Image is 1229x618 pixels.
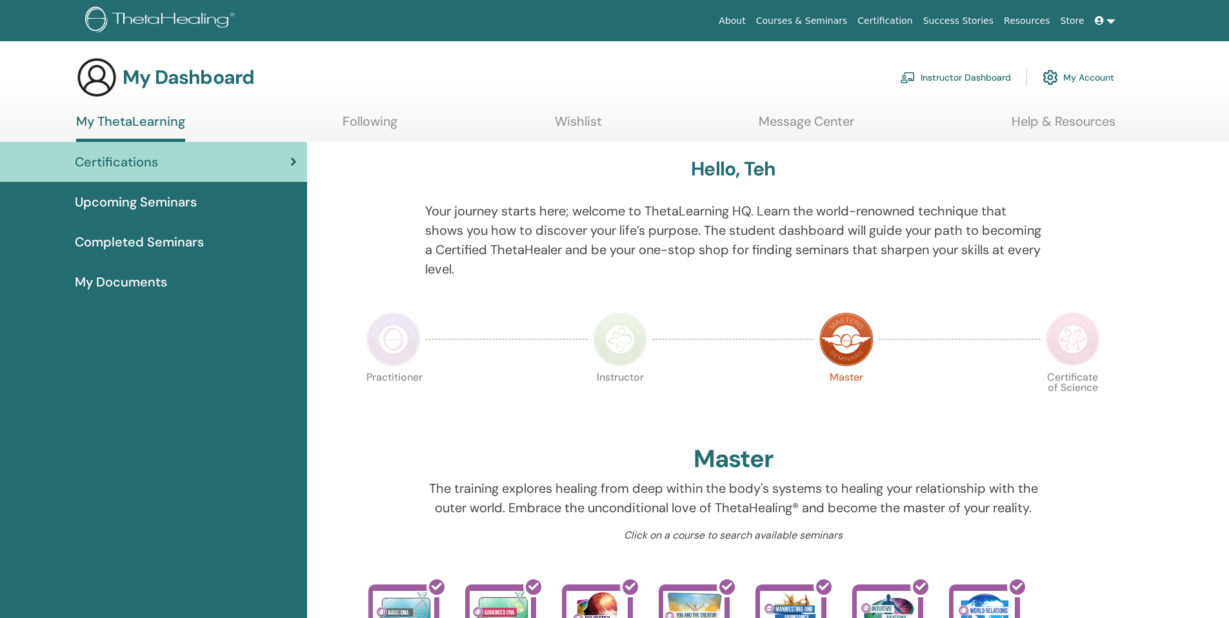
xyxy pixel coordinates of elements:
a: Instructor Dashboard [900,63,1011,92]
h3: My Dashboard [123,66,254,89]
a: Help & Resources [1012,114,1115,139]
a: Resources [999,9,1055,33]
img: generic-user-icon.jpg [76,57,117,98]
a: Following [343,114,397,139]
h3: Hello, Teh [691,157,775,181]
span: Upcoming Seminars [75,192,197,212]
p: Certificate of Science [1046,372,1100,426]
img: cog.svg [1043,66,1058,88]
p: The training explores healing from deep within the body's systems to healing your relationship wi... [425,479,1041,517]
img: Master [819,312,874,366]
a: Store [1055,9,1090,33]
a: Courses & Seminars [751,9,853,33]
span: Completed Seminars [75,232,204,252]
a: My Account [1043,63,1114,92]
a: Certification [852,9,917,33]
h2: Master [694,444,774,474]
img: Practitioner [366,312,421,366]
a: Success Stories [918,9,999,33]
p: Practitioner [366,372,421,426]
p: Click on a course to search available seminars [425,528,1041,543]
span: My Documents [75,272,167,292]
p: Your journey starts here; welcome to ThetaLearning HQ. Learn the world-renowned technique that sh... [425,201,1041,279]
span: Certifications [75,152,158,172]
p: Master [819,372,874,426]
a: Message Center [759,114,854,139]
img: Certificate of Science [1046,312,1100,366]
img: chalkboard-teacher.svg [900,72,915,83]
a: About [714,9,750,33]
img: Instructor [593,312,647,366]
p: Instructor [593,372,647,426]
a: Wishlist [555,114,602,139]
a: My ThetaLearning [76,114,185,142]
img: logo.png [85,6,239,35]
